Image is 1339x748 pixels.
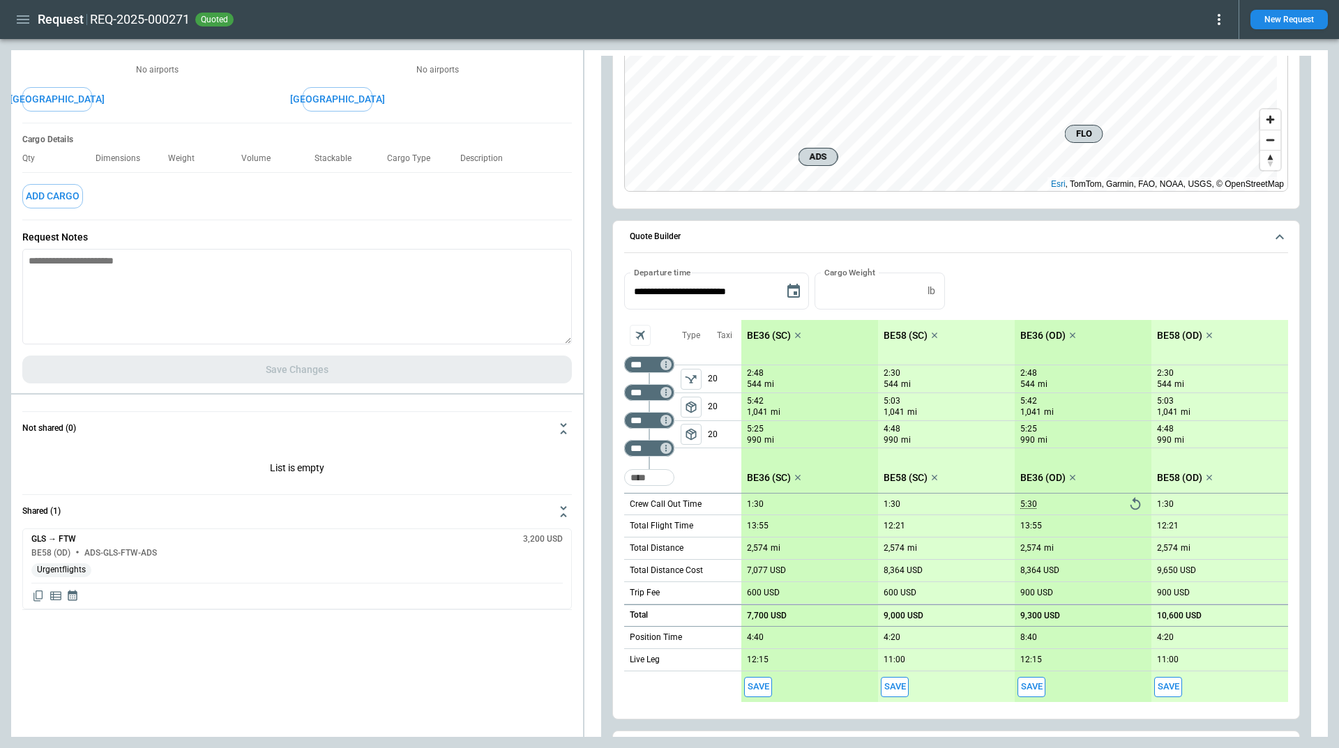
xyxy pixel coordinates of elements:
p: 544 [884,379,898,390]
p: 5:25 [1020,424,1037,434]
p: 900 USD [1157,588,1190,598]
p: 11:00 [1157,655,1179,665]
button: [GEOGRAPHIC_DATA] [22,87,92,112]
div: , TomTom, Garmin, FAO, NOAA, USGS, © OpenStreetMap [1051,177,1284,191]
span: Save this aircraft quote and copy details to clipboard [881,677,909,697]
span: ADS [805,150,832,164]
button: Shared (1) [22,495,572,528]
p: 990 [884,434,898,446]
p: 2:30 [1157,368,1174,379]
h6: 3,200 USD [523,535,563,544]
p: Total Distance [630,542,683,554]
p: No airports [22,64,292,76]
p: 4:48 [884,424,900,434]
button: Reset bearing to north [1260,150,1280,170]
p: mi [771,406,780,418]
p: 2:48 [747,368,764,379]
div: Quote Builder [624,273,1288,702]
div: scrollable content [741,320,1288,702]
p: 4:20 [1157,632,1174,643]
p: mi [764,434,774,446]
p: mi [1181,406,1190,418]
p: 1,041 [747,406,768,418]
label: Cargo Weight [824,266,875,278]
span: Aircraft selection [630,325,651,346]
span: Type of sector [681,369,702,390]
p: 990 [747,434,762,446]
p: 4:20 [884,632,900,643]
p: 7,077 USD [747,565,786,576]
p: List is empty [22,445,572,494]
p: 600 USD [884,588,916,598]
p: Taxi [717,330,732,342]
h2: REQ-2025-000271 [90,11,190,28]
p: 2,574 [884,543,905,554]
div: Not shared (0) [22,445,572,494]
p: 2,574 [1157,543,1178,554]
p: BE36 (OD) [1020,330,1066,342]
p: Cargo Type [387,153,441,164]
span: Display detailed quote content [49,589,63,603]
p: 1,041 [884,406,905,418]
p: 9,000 USD [884,611,923,621]
span: Save this aircraft quote and copy details to clipboard [744,677,772,697]
p: 1:30 [884,499,900,510]
button: left aligned [681,397,702,418]
p: 8,364 USD [884,565,923,576]
p: 2:48 [1020,368,1037,379]
p: 20 [708,365,741,392]
p: Dimensions [96,153,151,164]
p: 8:40 [1020,632,1037,643]
p: mi [1174,434,1184,446]
p: mi [771,542,780,554]
span: quoted [198,15,231,24]
div: Too short [624,469,674,486]
h6: Total [630,611,648,620]
p: 544 [747,379,762,390]
button: Save [1018,677,1045,697]
button: Zoom in [1260,109,1280,130]
p: BE58 (OD) [1157,472,1202,484]
button: Reset [1125,494,1146,514]
p: 600 USD [747,588,780,598]
p: lb [928,285,935,297]
span: Type of sector [681,397,702,418]
p: 5:30 [1020,499,1037,510]
h6: Cargo Details [22,135,572,145]
div: Not found [624,440,674,457]
div: Not found [624,356,674,373]
p: BE58 (OD) [1157,330,1202,342]
p: Volume [241,153,282,164]
button: Zoom out [1260,130,1280,150]
p: Request Notes [22,231,572,243]
p: Qty [22,153,46,164]
h6: GLS → FTW [31,535,76,544]
a: Esri [1051,179,1066,189]
p: Description [460,153,514,164]
p: 12:21 [884,521,905,531]
p: 9,650 USD [1157,565,1196,576]
span: Urgentflights [31,565,91,575]
p: mi [1044,406,1054,418]
h6: Shared (1) [22,507,61,516]
p: BE58 (SC) [884,472,928,484]
p: Total Flight Time [630,520,693,532]
p: Stackable [315,153,363,164]
p: Crew Call Out Time [630,498,702,510]
p: No airports [303,64,572,76]
p: 10,600 USD [1157,611,1202,621]
span: Display quote schedule [66,589,79,603]
button: Save [744,677,772,697]
h6: BE58 (OD) [31,549,70,558]
button: left aligned [681,424,702,445]
p: Type [682,330,700,342]
p: 12:15 [1020,655,1042,665]
span: Copy quote content [31,589,45,603]
span: Save this aircraft quote and copy details to clipboard [1154,677,1182,697]
button: left aligned [681,369,702,390]
p: 12:15 [747,655,769,665]
p: mi [907,406,917,418]
p: 4:48 [1157,424,1174,434]
h6: Quote Builder [630,232,681,241]
p: 1:30 [1157,499,1174,510]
